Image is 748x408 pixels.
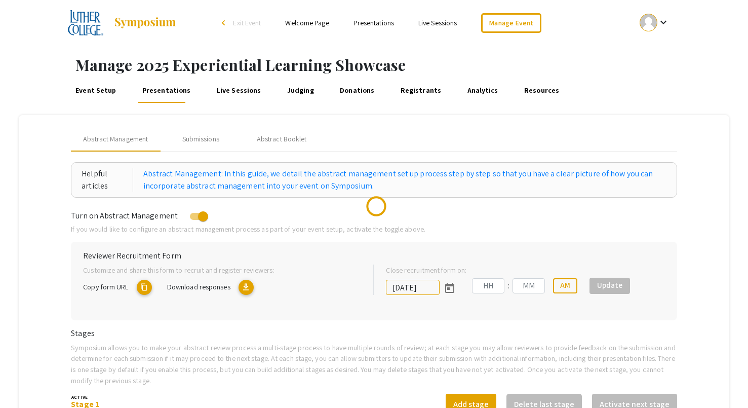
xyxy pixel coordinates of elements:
mat-icon: copy URL [137,280,152,295]
a: Judging [285,79,316,103]
a: Registrants [399,79,443,103]
a: 2025 Experiential Learning Showcase [68,10,177,35]
a: Resources [522,79,561,103]
p: Customize and share this form to recruit and register reviewers: [83,265,357,276]
h6: Stages [71,328,677,338]
button: Update [589,278,630,294]
span: Abstract Management [83,134,148,144]
mat-icon: Export responses [239,280,254,295]
a: Live Sessions [418,18,457,27]
a: Event Setup [74,79,118,103]
a: Welcome Page [285,18,329,27]
a: Presentations [353,18,394,27]
a: Donations [338,79,376,103]
a: Live Sessions [215,79,263,103]
span: Exit Event [233,18,261,27]
img: Symposium by ForagerOne [113,17,177,29]
button: AM [553,278,577,293]
p: If you would like to configure an abstract management process as part of your event setup, activa... [71,224,677,235]
mat-icon: Expand account dropdown [657,16,670,28]
h6: Reviewer Recruitment Form [83,251,664,261]
iframe: Chat [8,362,43,400]
a: Abstract Management: In this guide, we detail the abstract management set up process step by step... [143,168,666,192]
span: Download responses [167,282,230,291]
div: Submissions [182,134,219,144]
input: Minutes [513,278,545,293]
div: Helpful articles [82,168,133,192]
label: Close recruitment form on: [386,265,466,276]
h1: Manage 2025 Experiential Learning Showcase [75,56,748,74]
button: Expand account dropdown [629,11,680,34]
img: 2025 Experiential Learning Showcase [68,10,104,35]
p: Symposium allows you to make your abstract review process a multi-stage process to have multiple ... [71,342,677,386]
div: : [504,280,513,292]
button: Open calendar [440,278,460,298]
div: Abstract Booklet [257,134,307,144]
div: arrow_back_ios [222,20,228,26]
a: Presentations [140,79,192,103]
span: Copy form URL [83,282,128,291]
a: Analytics [465,79,500,103]
a: Manage Event [481,13,541,33]
span: Turn on Abstract Management [71,210,178,221]
input: Hours [472,278,504,293]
